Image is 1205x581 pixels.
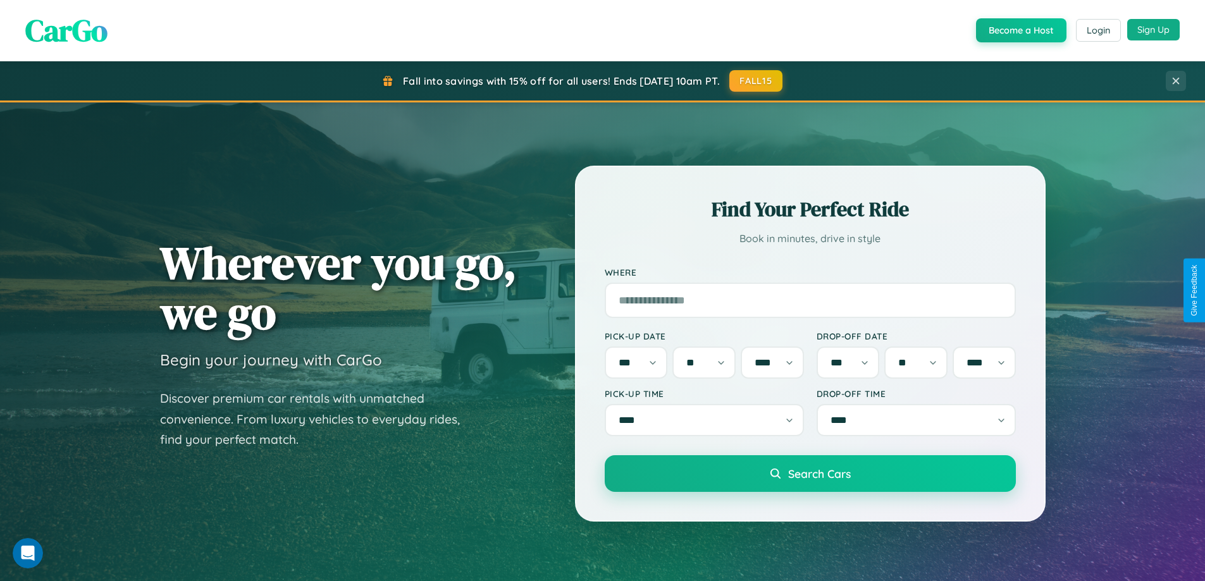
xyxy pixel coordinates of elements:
label: Pick-up Time [605,388,804,399]
p: Discover premium car rentals with unmatched convenience. From luxury vehicles to everyday rides, ... [160,388,476,450]
h1: Wherever you go, we go [160,238,517,338]
iframe: Intercom live chat [13,538,43,568]
label: Pick-up Date [605,331,804,341]
label: Drop-off Date [817,331,1016,341]
label: Drop-off Time [817,388,1016,399]
span: Search Cars [788,467,851,480]
button: FALL15 [729,70,782,92]
p: Book in minutes, drive in style [605,229,1016,248]
button: Login [1076,19,1121,42]
h3: Begin your journey with CarGo [160,350,382,369]
button: Search Cars [605,455,1016,492]
button: Sign Up [1127,19,1180,40]
div: Give Feedback [1190,265,1199,316]
span: CarGo [25,9,108,51]
h2: Find Your Perfect Ride [605,195,1016,223]
button: Become a Host [976,18,1066,42]
span: Fall into savings with 15% off for all users! Ends [DATE] 10am PT. [403,75,720,87]
label: Where [605,267,1016,278]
